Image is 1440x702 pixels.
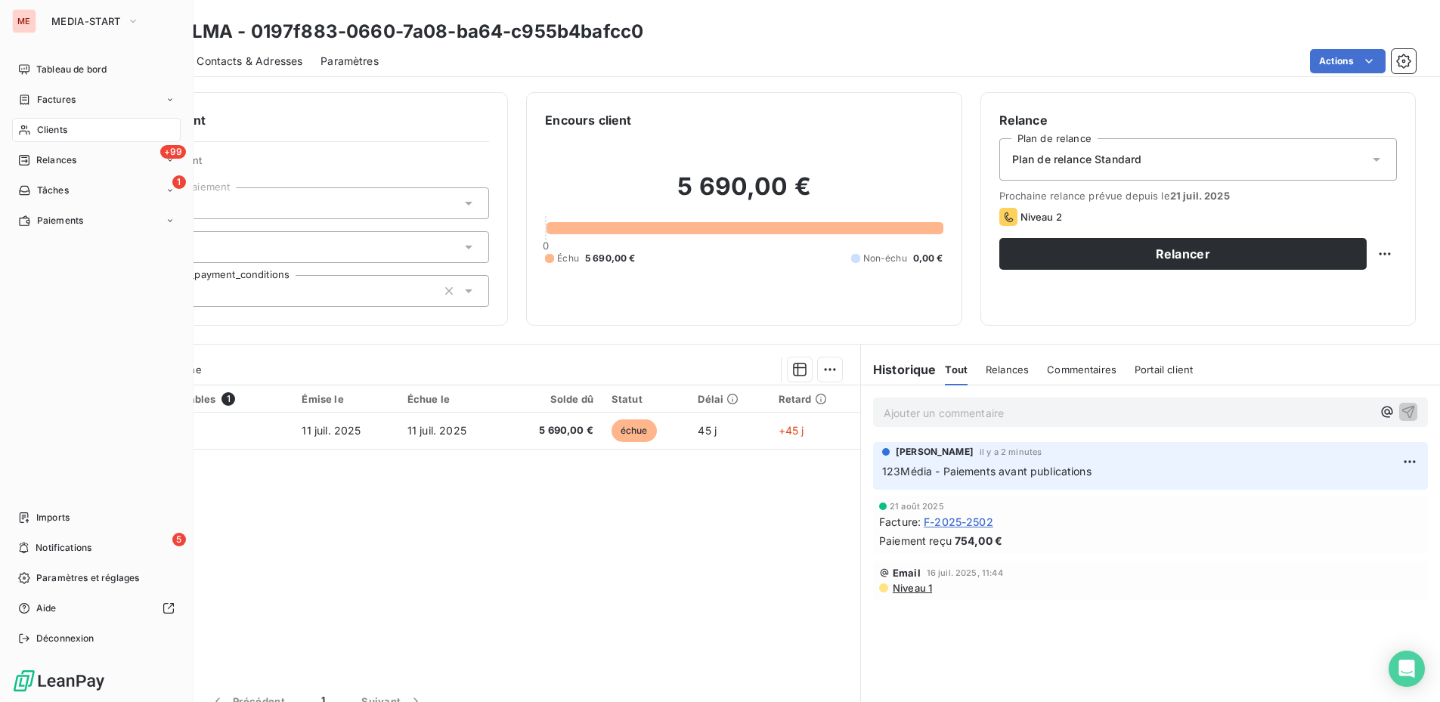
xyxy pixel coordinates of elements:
[1135,363,1193,376] span: Portail client
[407,393,494,405] div: Échue le
[1047,363,1116,376] span: Commentaires
[12,669,106,693] img: Logo LeanPay
[190,284,202,298] input: Ajouter une valeur
[612,393,680,405] div: Statut
[999,238,1367,270] button: Relancer
[302,424,361,437] span: 11 juil. 2025
[891,582,932,594] span: Niveau 1
[893,567,921,579] span: Email
[861,360,937,379] h6: Historique
[172,175,186,189] span: 1
[1389,651,1425,687] div: Open Intercom Messenger
[12,209,181,233] a: Paiements
[1310,49,1386,73] button: Actions
[924,514,993,530] span: F-2025-2502
[407,424,466,437] span: 11 juil. 2025
[160,145,186,159] span: +99
[37,123,67,137] span: Clients
[12,88,181,112] a: Factures
[51,15,121,27] span: MEDIA-START
[545,111,631,129] h6: Encours client
[879,533,952,549] span: Paiement reçu
[12,57,181,82] a: Tableau de bord
[12,9,36,33] div: ME
[12,148,181,172] a: +99Relances
[36,632,94,645] span: Déconnexion
[927,568,1003,577] span: 16 juil. 2025, 11:44
[37,214,83,227] span: Paiements
[882,465,1092,478] span: 123Média - Paiements avant publications
[999,111,1397,129] h6: Relance
[913,252,943,265] span: 0,00 €
[879,514,921,530] span: Facture :
[1020,211,1062,223] span: Niveau 2
[612,419,657,442] span: échue
[12,178,181,203] a: 1Tâches
[896,445,974,459] span: [PERSON_NAME]
[122,154,489,175] span: Propriétés Client
[1012,152,1142,167] span: Plan de relance Standard
[698,393,760,405] div: Délai
[1170,190,1230,202] span: 21 juil. 2025
[557,252,579,265] span: Échu
[945,363,968,376] span: Tout
[36,153,76,167] span: Relances
[36,571,139,585] span: Paramètres et réglages
[302,393,389,405] div: Émise le
[37,93,76,107] span: Factures
[172,533,186,546] span: 5
[513,393,593,405] div: Solde dû
[543,240,549,252] span: 0
[37,184,69,197] span: Tâches
[955,533,1002,549] span: 754,00 €
[197,54,302,69] span: Contacts & Adresses
[122,392,284,406] div: Pièces comptables
[221,392,235,406] span: 1
[986,363,1029,376] span: Relances
[890,502,944,511] span: 21 août 2025
[698,424,717,437] span: 45 j
[12,566,181,590] a: Paramètres et réglages
[36,541,91,555] span: Notifications
[36,63,107,76] span: Tableau de bord
[980,447,1042,456] span: il y a 2 minutes
[863,252,907,265] span: Non-échu
[545,172,943,217] h2: 5 690,00 €
[999,190,1397,202] span: Prochaine relance prévue depuis le
[513,423,593,438] span: 5 690,00 €
[779,424,804,437] span: +45 j
[36,511,70,524] span: Imports
[133,18,643,45] h3: BIOCALMA - 0197f883-0660-7a08-ba64-c955b4bafcc0
[321,54,379,69] span: Paramètres
[91,111,489,129] h6: Informations client
[585,252,636,265] span: 5 690,00 €
[12,596,181,620] a: Aide
[12,506,181,530] a: Imports
[36,601,57,615] span: Aide
[12,118,181,142] a: Clients
[779,393,851,405] div: Retard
